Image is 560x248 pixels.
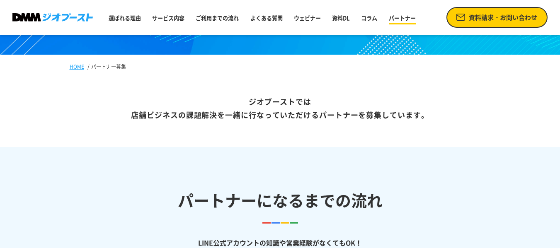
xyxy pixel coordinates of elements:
li: パートナー募集 [86,63,128,70]
span: 資料請求・お問い合わせ [469,13,537,22]
a: HOME [70,63,84,70]
a: よくある質問 [247,11,286,25]
a: 選ばれる理由 [105,11,144,25]
a: パートナー [385,11,419,25]
img: DMMジオブースト [12,13,93,22]
a: ウェビナー [291,11,324,25]
a: 資料請求・お問い合わせ [446,7,548,28]
a: ご利用までの流れ [192,11,242,25]
a: 資料DL [329,11,353,25]
a: サービス内容 [149,11,188,25]
a: コラム [358,11,381,25]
